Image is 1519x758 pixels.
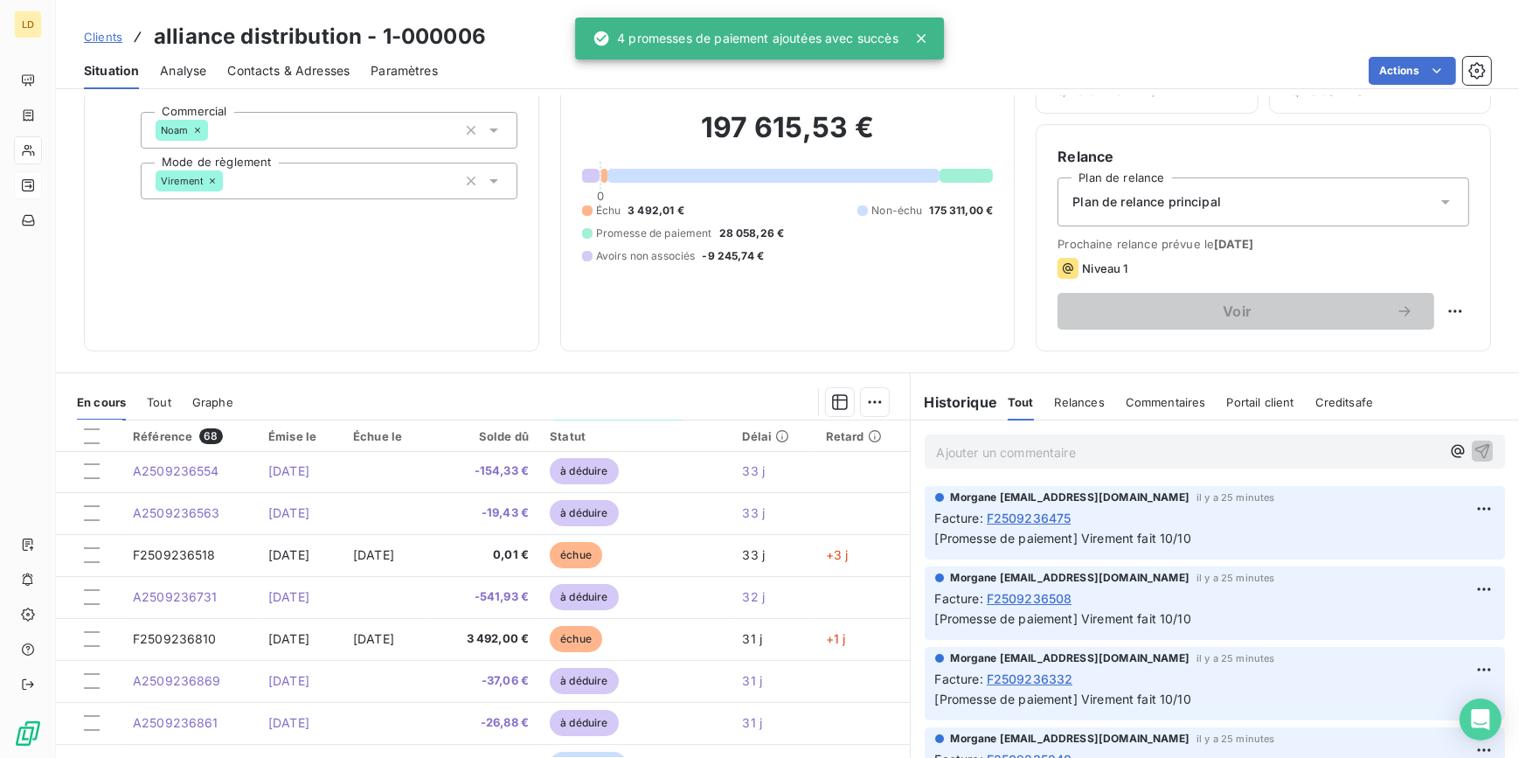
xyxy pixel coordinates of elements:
h3: alliance distribution - 1-000006 [154,21,486,52]
span: Échu [596,203,621,219]
span: -9 245,74 € [703,248,765,264]
span: il y a 25 minutes [1196,653,1275,664]
span: A2509236869 [133,673,221,688]
span: F2509236518 [133,547,216,562]
span: 32 j [743,589,766,604]
span: +1 j [826,631,846,646]
div: LD [14,10,42,38]
h2: 197 615,53 € [582,110,994,163]
span: à déduire [550,500,618,526]
span: Avoirs non associés [596,248,696,264]
span: 0 [597,189,604,203]
span: -154,33 € [439,462,529,480]
span: Portail client [1227,395,1294,409]
span: F2509236332 [987,670,1073,688]
span: [DATE] [268,505,309,520]
div: Statut [550,429,721,443]
span: +3 j [826,547,849,562]
span: A2509236731 [133,589,218,604]
span: Paramètres [371,62,438,80]
span: A2509236554 [133,463,219,478]
span: il y a 25 minutes [1196,734,1275,744]
span: Relances [1055,395,1105,409]
span: Facture : [935,670,983,688]
span: [Promesse de paiement] Virement fait 10/10 [935,611,1191,626]
span: F2509236508 [987,589,1072,608]
span: 3 492,00 € [439,630,529,648]
span: 175 311,00 € [930,203,994,219]
span: [DATE] [268,631,309,646]
span: [DATE] [268,463,309,478]
span: -26,88 € [439,714,529,732]
span: il y a 25 minutes [1196,573,1275,583]
span: A2509236861 [133,715,218,730]
span: -541,93 € [439,588,529,606]
input: Ajouter une valeur [208,122,222,138]
span: Prochaine relance prévue le [1058,237,1469,251]
img: Logo LeanPay [14,720,42,748]
span: 33 j [743,463,766,478]
span: Niveau 1 [1082,261,1127,275]
input: Ajouter une valeur [223,173,237,189]
div: 4 promesses de paiement ajoutées avec succès [593,23,898,54]
div: Émise le [268,429,332,443]
span: [DATE] [268,547,309,562]
span: Morgane [EMAIL_ADDRESS][DOMAIN_NAME] [951,731,1190,747]
span: Voir [1079,304,1396,318]
span: Noam [161,125,189,136]
button: Actions [1369,57,1456,85]
span: F2509236475 [987,509,1072,527]
span: Tout [1008,395,1034,409]
span: 3 492,01 € [628,203,684,219]
span: 28 058,26 € [719,226,785,241]
span: 31 j [743,631,763,646]
span: Morgane [EMAIL_ADDRESS][DOMAIN_NAME] [951,490,1190,505]
span: Analyse [160,62,206,80]
span: [DATE] [268,589,309,604]
span: Creditsafe [1315,395,1374,409]
span: Promesse de paiement [596,226,712,241]
span: F2509236810 [133,631,217,646]
span: à déduire [550,668,618,694]
span: Facture : [935,589,983,608]
div: Retard [826,429,899,443]
span: -19,43 € [439,504,529,522]
span: 31 j [743,673,763,688]
div: Délai [743,429,805,443]
span: Contacts & Adresses [227,62,350,80]
span: Facture : [935,509,983,527]
span: 33 j [743,547,766,562]
span: Morgane [EMAIL_ADDRESS][DOMAIN_NAME] [951,650,1190,666]
span: Clients [84,30,122,44]
span: [DATE] [353,547,394,562]
h6: Historique [911,392,998,413]
span: 68 [199,428,222,444]
span: Tout [147,395,171,409]
div: Solde dû [439,429,529,443]
span: -37,06 € [439,672,529,690]
span: Situation [84,62,139,80]
span: [DATE] [268,673,309,688]
span: échue [550,542,602,568]
span: Commentaires [1126,395,1206,409]
div: Open Intercom Messenger [1460,699,1502,741]
a: Clients [84,28,122,45]
span: Non-échu [871,203,922,219]
span: échue [550,626,602,652]
span: [DATE] [1214,237,1253,251]
span: à déduire [550,584,618,610]
div: Référence [133,428,247,444]
div: Échue le [353,429,418,443]
span: [DATE] [268,715,309,730]
span: Morgane [EMAIL_ADDRESS][DOMAIN_NAME] [951,570,1190,586]
span: Plan de relance principal [1072,193,1221,211]
span: En cours [77,395,126,409]
span: [DATE] [353,631,394,646]
span: A2509236563 [133,505,220,520]
span: Graphe [192,395,233,409]
span: 31 j [743,715,763,730]
span: 33 j [743,505,766,520]
span: [Promesse de paiement] Virement fait 10/10 [935,692,1191,706]
span: à déduire [550,458,618,484]
h6: Relance [1058,146,1469,167]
